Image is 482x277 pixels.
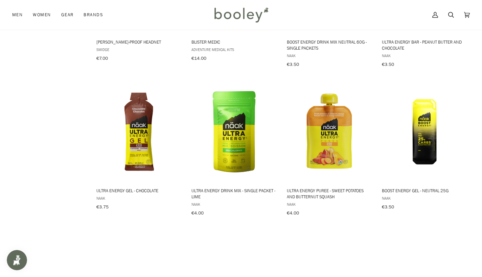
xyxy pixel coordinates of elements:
[95,88,183,176] img: Naak Energy Gel - Chocolate - Booley Galway
[61,11,74,18] span: Gear
[381,81,468,212] a: Boost Energy Gel - Neutral 25g
[191,55,206,61] span: €14.00
[287,61,299,68] span: €3.50
[12,11,23,18] span: Men
[95,81,183,212] a: Ultra Energy Gel - Chocolate
[190,81,278,218] a: Ultra Energy Drink Mix - Single Packet - Lime
[286,81,373,218] a: Ultra Energy Puree - Sweet Potatoes and Butternut Squash
[190,88,278,176] img: Naak Ultra Energy Drink Mix - Single Packets - Lime - Booley Galway
[191,39,277,45] span: Blister Medic
[287,53,372,58] span: Naak
[211,5,271,25] img: Booley
[287,201,372,207] span: Naak
[84,11,103,18] span: Brands
[96,39,182,45] span: [PERSON_NAME]-Proof Headnet
[191,187,277,200] span: Ultra Energy Drink Mix - Single Packet - Lime
[96,47,182,52] span: Smidge
[96,204,109,210] span: €3.75
[191,47,277,52] span: Adventure Medical Kits
[287,187,372,200] span: Ultra Energy Puree - Sweet Potatoes and Butternut Squash
[382,53,467,58] span: Naak
[382,204,394,210] span: €3.50
[286,88,373,176] img: Naak Energy Puree - Sweet Potatoes and Butternut Squash - Booley Galway
[96,187,182,194] span: Ultra Energy Gel - Chocolate
[382,187,467,194] span: Boost Energy Gel - Neutral 25g
[287,39,372,51] span: Boost Energy Drink Mix Neutral 60g - Single Packets
[191,210,204,216] span: €4.00
[382,61,394,68] span: €3.50
[33,11,51,18] span: Women
[382,39,467,51] span: Ultra Energy Bar - Peanut Butter and Chocolate
[382,195,467,201] span: Naak
[7,250,27,270] iframe: Button to open loyalty program pop-up
[287,210,299,216] span: €4.00
[96,55,108,61] span: €7.00
[191,201,277,207] span: Naak
[96,195,182,201] span: Naak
